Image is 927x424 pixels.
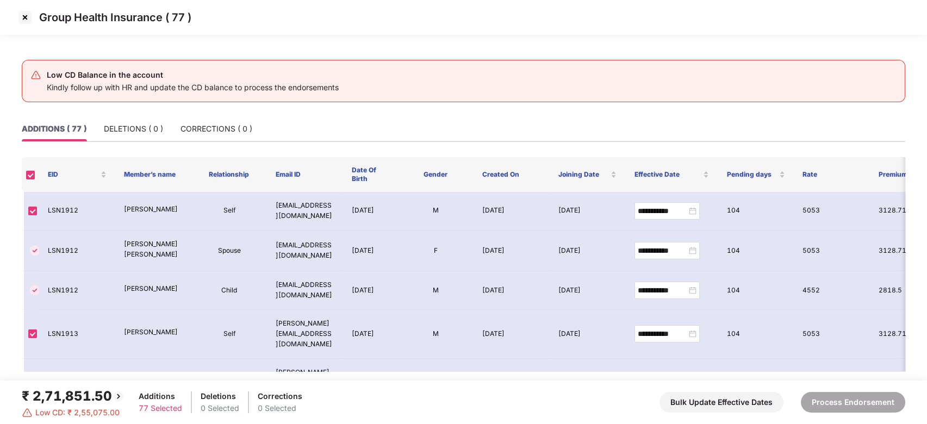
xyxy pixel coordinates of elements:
[48,170,98,179] span: EID
[112,390,125,403] img: svg+xml;base64,PHN2ZyBpZD0iQmFjay0yMHgyMCIgeG1sbnM9Imh0dHA6Ly93d3cudzMub3JnLzIwMDAvc3ZnIiB3aWR0aD...
[191,230,267,272] td: Spouse
[397,192,474,230] td: M
[35,407,120,419] span: Low CD: ₹ 2,55,075.00
[718,310,794,359] td: 104
[634,170,701,179] span: Effective Date
[474,310,550,359] td: [DATE]
[39,310,115,359] td: LSN1913
[474,271,550,310] td: [DATE]
[718,359,794,408] td: 104
[22,386,125,407] div: ₹ 2,71,851.50
[474,359,550,408] td: [DATE]
[794,359,870,408] td: 5053
[124,204,183,215] p: [PERSON_NAME]
[22,407,33,418] img: svg+xml;base64,PHN2ZyBpZD0iRGFuZ2VyLTMyeDMyIiB4bWxucz0iaHR0cDovL3d3dy53My5vcmcvMjAwMC9zdmciIHdpZH...
[550,157,626,192] th: Joining Date
[139,390,182,402] div: Additions
[558,170,609,179] span: Joining Date
[474,192,550,230] td: [DATE]
[550,359,626,408] td: [DATE]
[28,284,41,297] img: svg+xml;base64,PHN2ZyBpZD0iVGljay0zMngzMiIgeG1sbnM9Imh0dHA6Ly93d3cudzMub3JnLzIwMDAvc3ZnIiB3aWR0aD...
[550,310,626,359] td: [DATE]
[191,310,267,359] td: Self
[267,310,343,359] td: [PERSON_NAME][EMAIL_ADDRESS][DOMAIN_NAME]
[124,284,183,294] p: [PERSON_NAME]
[191,359,267,408] td: Self
[39,157,115,192] th: EID
[124,327,183,338] p: [PERSON_NAME]
[191,192,267,230] td: Self
[625,157,718,192] th: Effective Date
[258,390,302,402] div: Corrections
[726,170,777,179] span: Pending days
[124,239,183,260] p: [PERSON_NAME] [PERSON_NAME]
[718,157,794,192] th: Pending days
[201,402,239,414] div: 0 Selected
[718,271,794,310] td: 104
[39,11,191,24] p: Group Health Insurance ( 77 )
[191,271,267,310] td: Child
[39,230,115,272] td: LSN1912
[474,230,550,272] td: [DATE]
[47,82,339,93] div: Kindly follow up with HR and update the CD balance to process the endorsements
[718,192,794,230] td: 104
[794,192,870,230] td: 5053
[794,310,870,359] td: 5053
[397,230,474,272] td: F
[794,230,870,272] td: 5053
[397,271,474,310] td: M
[397,157,474,192] th: Gender
[258,402,302,414] div: 0 Selected
[30,70,41,80] img: svg+xml;base64,PHN2ZyB4bWxucz0iaHR0cDovL3d3dy53My5vcmcvMjAwMC9zdmciIHdpZHRoPSIyNCIgaGVpZ2h0PSIyNC...
[343,359,397,408] td: [DATE]
[343,230,397,272] td: [DATE]
[191,157,267,192] th: Relationship
[794,271,870,310] td: 4552
[343,157,397,192] th: Date Of Birth
[181,123,252,135] div: CORRECTIONS ( 0 )
[550,271,626,310] td: [DATE]
[343,310,397,359] td: [DATE]
[267,271,343,310] td: [EMAIL_ADDRESS][DOMAIN_NAME]
[397,359,474,408] td: M
[550,192,626,230] td: [DATE]
[343,192,397,230] td: [DATE]
[22,123,86,135] div: ADDITIONS ( 77 )
[139,402,182,414] div: 77 Selected
[660,392,783,413] button: Bulk Update Effective Dates
[267,359,343,408] td: [PERSON_NAME][EMAIL_ADDRESS][DOMAIN_NAME]
[16,9,34,26] img: svg+xml;base64,PHN2ZyBpZD0iQ3Jvc3MtMzJ4MzIiIHhtbG5zPSJodHRwOi8vd3d3LnczLm9yZy8yMDAwL3N2ZyIgd2lkdG...
[104,123,163,135] div: DELETIONS ( 0 )
[201,390,239,402] div: Deletions
[39,359,115,408] td: LSN1914
[267,192,343,230] td: [EMAIL_ADDRESS][DOMAIN_NAME]
[343,271,397,310] td: [DATE]
[267,230,343,272] td: [EMAIL_ADDRESS][DOMAIN_NAME]
[397,310,474,359] td: M
[47,68,339,82] div: Low CD Balance in the account
[115,157,191,192] th: Member’s name
[267,157,343,192] th: Email ID
[39,192,115,230] td: LSN1912
[801,392,905,413] button: Process Endorsement
[718,230,794,272] td: 104
[794,157,870,192] th: Rate
[474,157,550,192] th: Created On
[39,271,115,310] td: LSN1912
[550,230,626,272] td: [DATE]
[28,244,41,257] img: svg+xml;base64,PHN2ZyBpZD0iVGljay0zMngzMiIgeG1sbnM9Imh0dHA6Ly93d3cudzMub3JnLzIwMDAvc3ZnIiB3aWR0aD...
